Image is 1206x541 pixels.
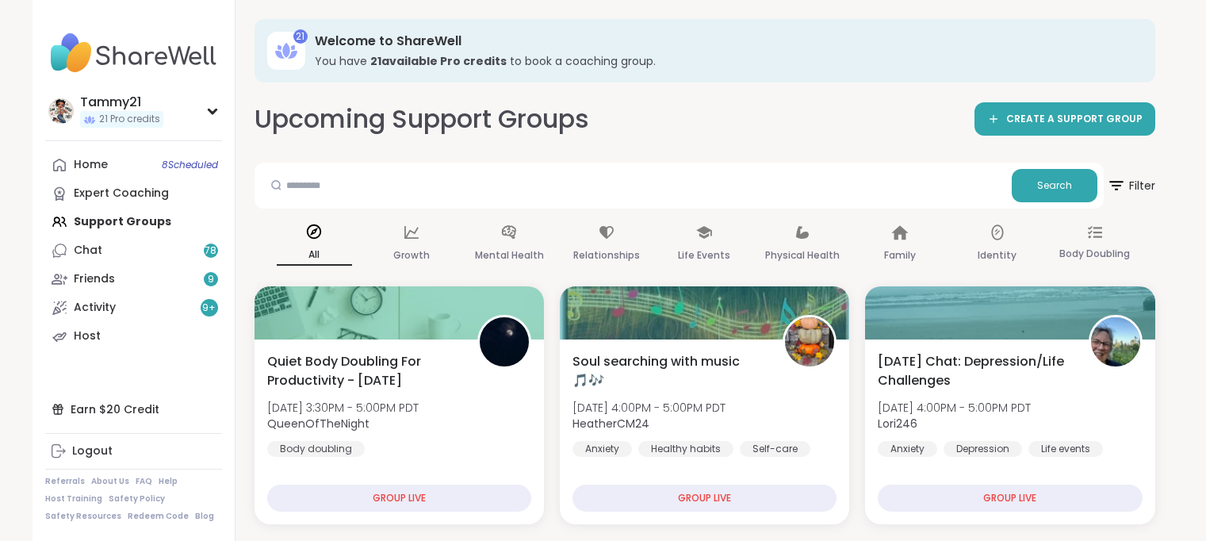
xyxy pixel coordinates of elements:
span: 78 [205,244,216,258]
a: Logout [45,437,222,466]
p: All [277,245,352,266]
button: Filter [1107,163,1155,209]
p: Mental Health [475,246,544,265]
div: 21 [293,29,308,44]
h3: You have to book a coaching group. [315,53,1133,69]
img: QueenOfTheNight [480,317,529,366]
div: Chat [74,243,102,259]
a: Redeem Code [128,511,189,522]
p: Growth [393,246,430,265]
a: Help [159,476,178,487]
a: Host [45,322,222,351]
div: Depression [944,441,1022,457]
div: Healthy habits [638,441,733,457]
div: GROUP LIVE [878,485,1142,512]
img: Lori246 [1091,317,1140,366]
p: Physical Health [765,246,840,265]
b: Lori246 [878,416,917,432]
span: 8 Scheduled [162,159,218,171]
span: 9 [208,273,214,286]
img: HeatherCM24 [785,317,834,366]
b: 21 available Pro credit s [370,53,507,69]
p: Family [884,246,916,265]
div: Home [74,157,108,173]
img: Tammy21 [48,98,74,124]
div: Expert Coaching [74,186,169,201]
span: CREATE A SUPPORT GROUP [1006,113,1143,126]
div: Logout [72,443,113,459]
p: Relationships [573,246,640,265]
div: Friends [74,271,115,287]
span: Soul searching with music 🎵🎶 [572,352,765,390]
div: Anxiety [878,441,937,457]
div: GROUP LIVE [572,485,837,512]
span: 9 + [202,301,216,315]
span: [DATE] 4:00PM - 5:00PM PDT [878,400,1031,416]
div: Anxiety [572,441,632,457]
a: Activity9+ [45,294,222,322]
div: GROUP LIVE [267,485,531,512]
a: Expert Coaching [45,179,222,208]
a: Chat78 [45,236,222,265]
span: Quiet Body Doubling For Productivity - [DATE] [267,352,460,390]
b: HeatherCM24 [572,416,649,432]
a: About Us [91,476,129,487]
button: Search [1012,169,1097,202]
a: Safety Policy [109,493,165,505]
span: 21 Pro credits [99,113,160,126]
span: Search [1037,178,1072,193]
a: Blog [195,511,214,522]
div: Life events [1028,441,1103,457]
span: [DATE] Chat: Depression/Life Challenges [878,352,1070,390]
a: CREATE A SUPPORT GROUP [974,102,1155,136]
span: Filter [1107,167,1155,205]
span: [DATE] 4:00PM - 5:00PM PDT [572,400,726,416]
h2: Upcoming Support Groups [255,102,589,137]
div: Earn $20 Credit [45,395,222,424]
img: ShareWell Nav Logo [45,25,222,81]
h3: Welcome to ShareWell [315,33,1133,50]
div: Host [74,328,101,344]
a: FAQ [136,476,152,487]
b: QueenOfTheNight [267,416,369,432]
span: [DATE] 3:30PM - 5:00PM PDT [267,400,419,416]
div: Tammy21 [80,94,163,111]
a: Referrals [45,476,85,487]
p: Life Events [678,246,730,265]
a: Safety Resources [45,511,121,522]
p: Body Doubling [1059,244,1130,263]
p: Identity [978,246,1016,265]
div: Body doubling [267,441,365,457]
a: Friends9 [45,265,222,294]
a: Home8Scheduled [45,151,222,179]
div: Self-care [740,441,810,457]
a: Host Training [45,493,102,505]
div: Activity [74,300,116,316]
